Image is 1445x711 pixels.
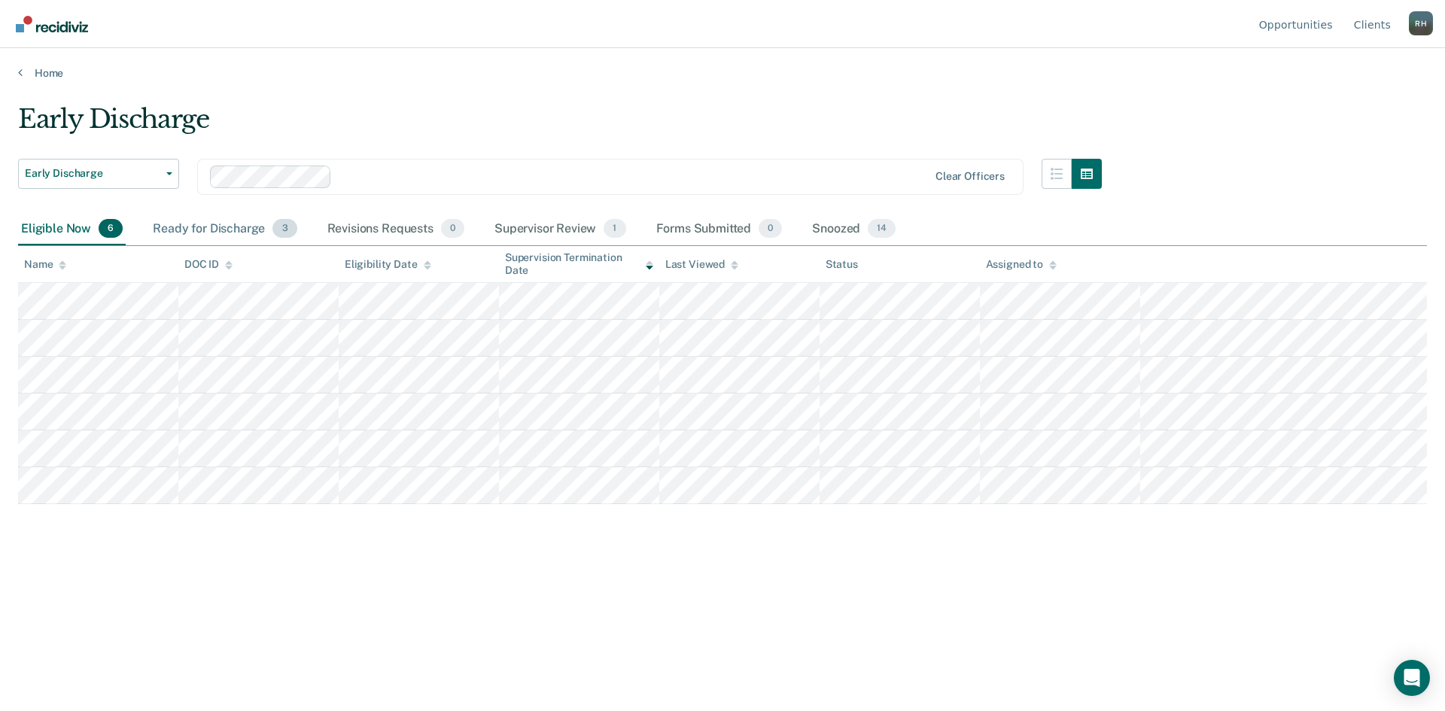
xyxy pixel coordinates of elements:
button: Early Discharge [18,159,179,189]
div: Last Viewed [665,258,738,271]
div: R H [1409,11,1433,35]
div: Clear officers [935,170,1005,183]
div: Ready for Discharge3 [150,213,300,246]
div: Snoozed14 [809,213,899,246]
a: Home [18,66,1427,80]
div: Forms Submitted0 [653,213,786,246]
div: Eligibility Date [345,258,431,271]
div: Revisions Requests0 [324,213,467,246]
button: Profile dropdown button [1409,11,1433,35]
div: DOC ID [184,258,233,271]
div: Name [24,258,66,271]
div: Supervisor Review1 [491,213,629,246]
span: Early Discharge [25,167,160,180]
div: Supervision Termination Date [505,251,653,277]
span: 14 [868,219,896,239]
span: 0 [441,219,464,239]
img: Recidiviz [16,16,88,32]
div: Status [826,258,858,271]
span: 1 [604,219,625,239]
span: 6 [99,219,123,239]
span: 3 [272,219,297,239]
div: Open Intercom Messenger [1394,660,1430,696]
span: 0 [759,219,782,239]
div: Assigned to [986,258,1057,271]
div: Early Discharge [18,104,1102,147]
div: Eligible Now6 [18,213,126,246]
